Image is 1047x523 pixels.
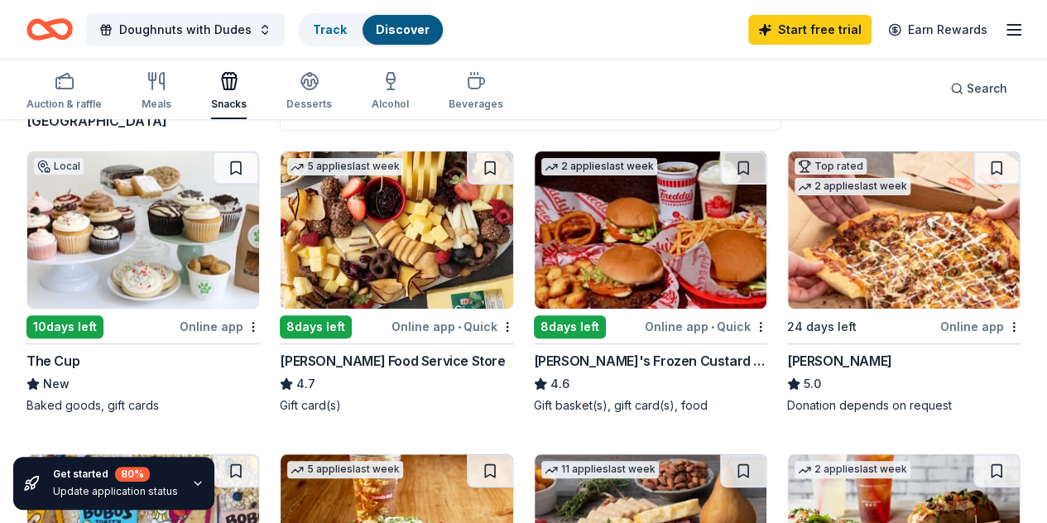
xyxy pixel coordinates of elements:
div: [PERSON_NAME]'s Frozen Custard & Steakburgers [534,351,767,371]
div: The Cup [26,351,79,371]
div: Donation depends on request [787,397,1021,414]
a: Start free trial [748,15,872,45]
a: Home [26,10,73,49]
div: Auction & raffle [26,98,102,111]
button: Search [937,72,1021,105]
div: 24 days left [787,317,857,337]
div: Desserts [286,98,332,111]
div: Update application status [53,485,178,498]
button: Snacks [211,65,247,119]
span: Doughnuts with Dudes [119,20,252,40]
div: 80 % [115,467,150,482]
a: Image for Freddy's Frozen Custard & Steakburgers2 applieslast week8days leftOnline app•Quick[PERS... [534,151,767,414]
div: 5 applies last week [287,158,403,175]
div: 8 days left [280,315,352,338]
button: Doughnuts with Dudes [86,13,285,46]
img: Image for Freddy's Frozen Custard & Steakburgers [535,151,766,309]
div: Get started [53,467,178,482]
div: Online app Quick [391,316,514,337]
button: Beverages [449,65,503,119]
div: 10 days left [26,315,103,338]
span: • [458,320,461,333]
img: Image for The Cup [27,151,259,309]
span: • [711,320,714,333]
a: Earn Rewards [878,15,997,45]
span: 5.0 [804,374,821,394]
a: Image for The CupLocal10days leftOnline appThe CupNewBaked goods, gift cards [26,151,260,414]
a: Image for Casey'sTop rated2 applieslast week24 days leftOnline app[PERSON_NAME]5.0Donation depend... [787,151,1021,414]
span: 4.6 [550,374,569,394]
a: Discover [376,22,430,36]
div: 2 applies last week [541,158,657,175]
div: Snacks [211,98,247,111]
div: Local [34,158,84,175]
button: Meals [142,65,171,119]
button: Alcohol [372,65,409,119]
a: Image for Gordon Food Service Store5 applieslast week8days leftOnline app•Quick[PERSON_NAME] Food... [280,151,513,414]
span: Search [967,79,1007,98]
div: Baked goods, gift cards [26,397,260,414]
button: Desserts [286,65,332,119]
div: Gift basket(s), gift card(s), food [534,397,767,414]
div: Alcohol [372,98,409,111]
div: Top rated [795,158,867,175]
div: 5 applies last week [287,461,403,478]
button: TrackDiscover [298,13,444,46]
div: 2 applies last week [795,178,910,195]
div: [PERSON_NAME] Food Service Store [280,351,505,371]
span: 4.7 [296,374,315,394]
div: Meals [142,98,171,111]
button: Auction & raffle [26,65,102,119]
div: 11 applies last week [541,461,659,478]
div: Online app [940,316,1021,337]
img: Image for Gordon Food Service Store [281,151,512,309]
div: 2 applies last week [795,461,910,478]
div: Online app Quick [645,316,767,337]
div: [PERSON_NAME] [787,351,892,371]
span: New [43,374,70,394]
a: Track [313,22,346,36]
div: Beverages [449,98,503,111]
img: Image for Casey's [788,151,1020,309]
div: Online app [180,316,260,337]
div: 8 days left [534,315,606,338]
div: Gift card(s) [280,397,513,414]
